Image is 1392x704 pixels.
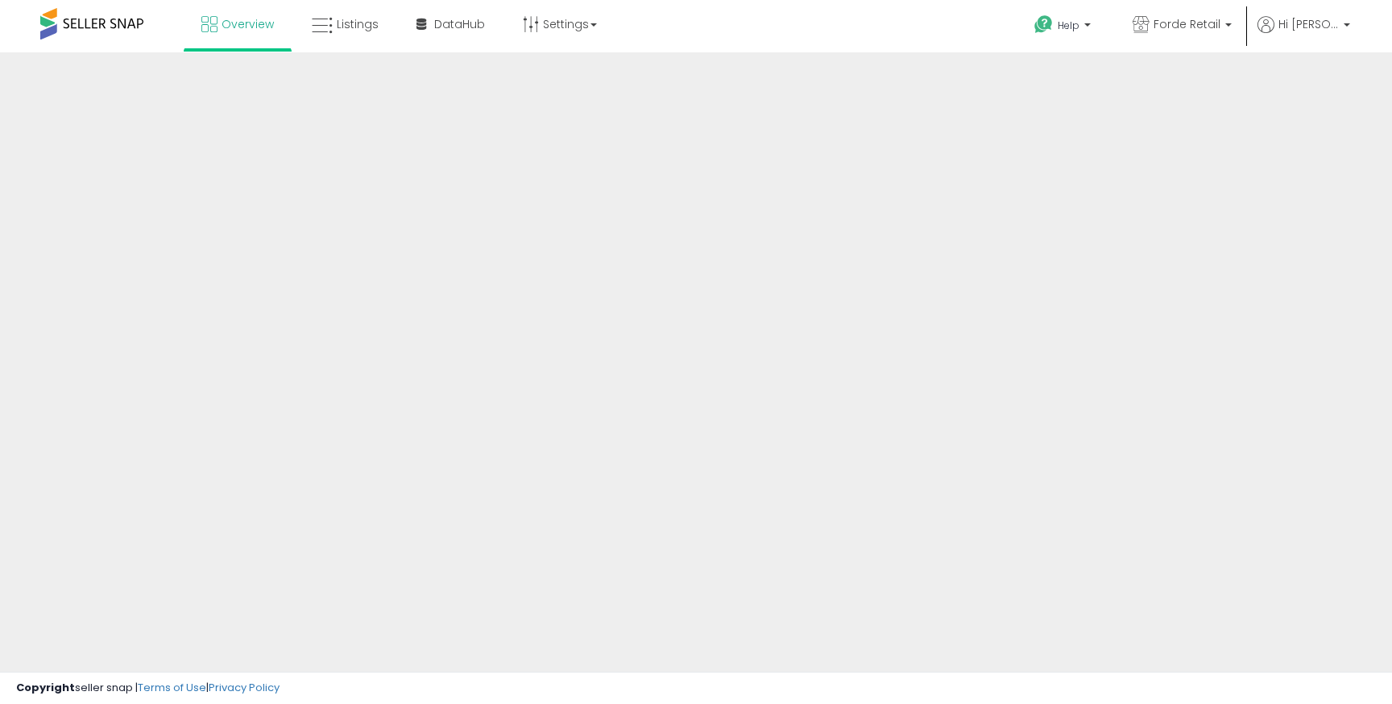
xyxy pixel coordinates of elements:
a: Help [1021,2,1107,52]
div: seller snap | | [16,681,280,696]
span: Listings [337,16,379,32]
span: Overview [222,16,274,32]
i: Get Help [1034,14,1054,35]
a: Privacy Policy [209,680,280,695]
span: Help [1058,19,1079,32]
span: DataHub [434,16,485,32]
span: Hi [PERSON_NAME] [1278,16,1339,32]
span: Forde Retail [1154,16,1220,32]
strong: Copyright [16,680,75,695]
a: Terms of Use [138,680,206,695]
a: Hi [PERSON_NAME] [1257,16,1350,52]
